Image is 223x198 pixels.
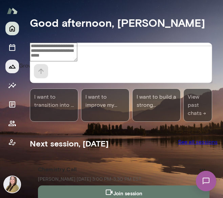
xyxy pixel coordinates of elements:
[183,88,212,122] span: View past chats ->
[30,16,218,29] h4: Good afternoon, [PERSON_NAME]
[85,93,125,109] span: I want to improve my leadership skills
[5,60,19,73] button: Growth Plan
[5,79,19,92] button: Insights
[34,93,74,109] span: I want to transition into a new industry
[5,98,19,111] button: Documents
[5,41,19,54] button: Sessions
[30,138,108,149] h5: Next session, [DATE]
[81,88,129,122] div: I want to improve my leadership skills
[7,4,18,17] img: Mento
[178,138,218,146] a: See all sessions
[5,136,19,149] button: Client app
[4,176,20,193] img: Michelle Doan
[38,176,141,183] p: [PERSON_NAME] · [DATE] · 3:00 PM-3:30 PM EST
[5,117,19,130] button: Members
[137,93,176,109] span: I want to build a strong professional network
[38,165,209,173] h6: Chemistry Call
[5,22,19,35] button: Home
[30,88,78,122] div: I want to transition into a new industry
[132,88,181,122] div: I want to build a strong professional network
